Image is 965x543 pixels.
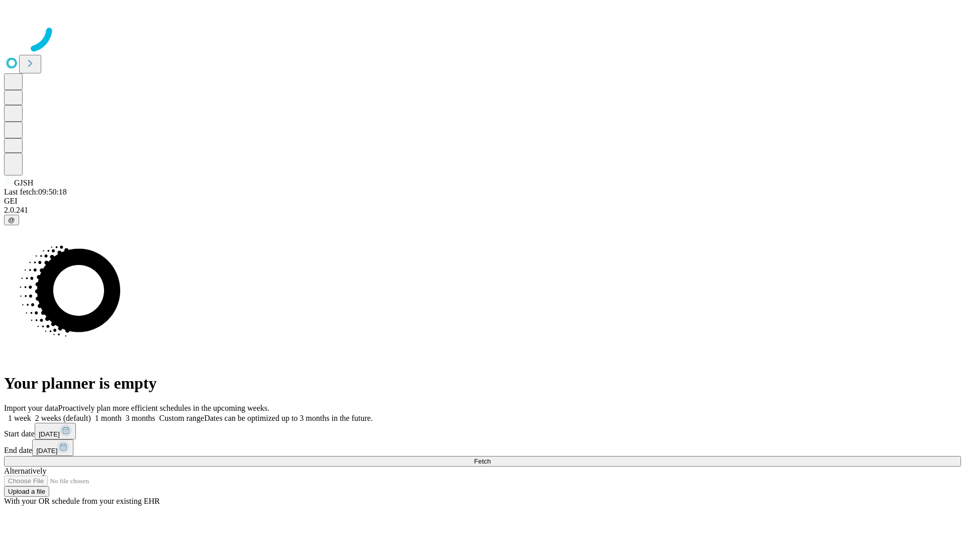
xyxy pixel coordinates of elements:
[204,414,372,422] span: Dates can be optimized up to 3 months in the future.
[159,414,204,422] span: Custom range
[4,404,58,412] span: Import your data
[4,439,961,456] div: End date
[14,178,33,187] span: GJSH
[4,374,961,393] h1: Your planner is empty
[32,439,73,456] button: [DATE]
[35,423,76,439] button: [DATE]
[4,467,46,475] span: Alternatively
[95,414,122,422] span: 1 month
[126,414,155,422] span: 3 months
[39,430,60,438] span: [DATE]
[4,423,961,439] div: Start date
[4,486,49,497] button: Upload a file
[58,404,269,412] span: Proactively plan more efficient schedules in the upcoming weeks.
[4,456,961,467] button: Fetch
[35,414,91,422] span: 2 weeks (default)
[8,414,31,422] span: 1 week
[8,216,15,224] span: @
[4,188,67,196] span: Last fetch: 09:50:18
[4,206,961,215] div: 2.0.241
[4,197,961,206] div: GEI
[4,215,19,225] button: @
[474,458,491,465] span: Fetch
[36,447,57,455] span: [DATE]
[4,497,160,505] span: With your OR schedule from your existing EHR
